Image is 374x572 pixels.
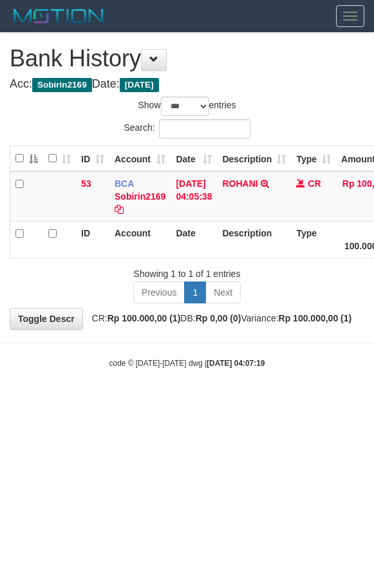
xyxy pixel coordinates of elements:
[115,178,134,189] span: BCA
[217,222,291,258] th: Description
[196,313,241,323] strong: Rp 0,00 (0)
[171,146,217,172] th: Date: activate to sort column ascending
[109,359,265,368] small: code © [DATE]-[DATE] dwg |
[108,313,181,323] strong: Rp 100.000,00 (1)
[205,281,241,303] a: Next
[222,178,257,189] a: ROHANI
[115,204,124,214] a: Copy Sobirin2169 to clipboard
[81,178,91,189] span: 53
[10,262,364,280] div: Showing 1 to 1 of 1 entries
[76,146,109,172] th: ID: activate to sort column ascending
[109,222,171,258] th: Account
[279,313,352,323] strong: Rp 100.000,00 (1)
[138,97,236,116] label: Show entries
[207,359,265,368] strong: [DATE] 04:07:19
[291,146,336,172] th: Type: activate to sort column ascending
[115,191,165,202] a: Sobirin2169
[10,146,44,172] th: : activate to sort column descending
[10,308,83,330] a: Toggle Descr
[308,178,321,189] span: CR
[43,146,76,172] th: : activate to sort column ascending
[161,97,209,116] select: Showentries
[76,222,109,258] th: ID
[124,119,250,138] label: Search:
[217,146,291,172] th: Description: activate to sort column ascending
[32,78,92,92] span: Sobirin2169
[109,146,171,172] th: Account: activate to sort column ascending
[291,222,336,258] th: Type
[171,222,217,258] th: Date
[120,78,159,92] span: [DATE]
[159,119,250,138] input: Search:
[133,281,185,303] a: Previous
[184,281,206,303] a: 1
[10,46,364,71] h1: Bank History
[10,78,364,91] h4: Acc: Date:
[10,6,108,26] img: MOTION_logo.png
[86,313,352,323] span: CR: DB: Variance:
[171,171,217,222] td: [DATE] 04:05:38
